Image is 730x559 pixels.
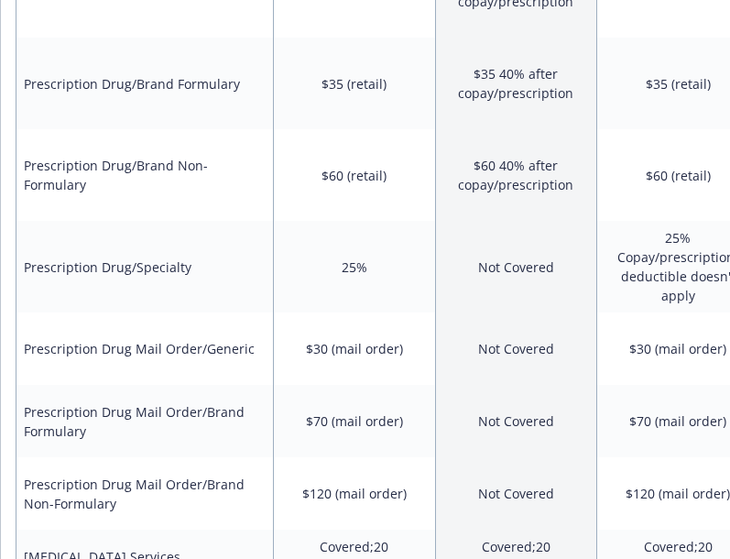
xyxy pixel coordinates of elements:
[435,221,597,312] td: Not Covered
[16,457,274,530] td: Prescription Drug Mail Order/Brand Non-Formulary
[435,129,597,221] td: $60 40% after copay/prescription
[273,38,435,129] td: $35 (retail)
[435,457,597,530] td: Not Covered
[16,129,274,221] td: Prescription Drug/Brand Non-Formulary
[435,38,597,129] td: $35 40% after copay/prescription
[273,385,435,457] td: $70 (mail order)
[273,312,435,385] td: $30 (mail order)
[273,457,435,530] td: $120 (mail order)
[435,312,597,385] td: Not Covered
[16,312,274,385] td: Prescription Drug Mail Order/Generic
[273,221,435,312] td: 25%
[16,38,274,129] td: Prescription Drug/Brand Formulary
[16,221,274,312] td: Prescription Drug/Specialty
[16,385,274,457] td: Prescription Drug Mail Order/Brand Formulary
[435,385,597,457] td: Not Covered
[273,129,435,221] td: $60 (retail)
